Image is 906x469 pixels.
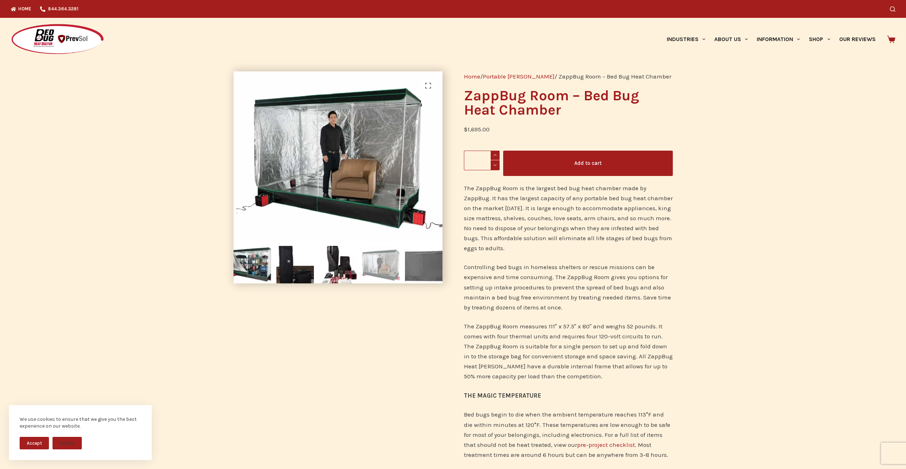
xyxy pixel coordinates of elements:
a: Our Reviews [835,18,880,61]
a: Shop [805,18,835,61]
nav: Breadcrumb [464,71,673,81]
button: Decline [52,437,82,449]
h1: ZappBug Room – Bed Bug Heat Chamber [464,89,673,117]
p: Controlling bed bugs in homeless shelters or rescue missions can be expensive and time consuming.... [464,262,673,312]
nav: Primary [662,18,880,61]
a: View full-screen image gallery [421,79,435,93]
bdi: 1,695.00 [464,126,490,133]
button: Add to cart [503,151,673,176]
a: pre-project checklist [577,441,635,448]
input: Product quantity [464,151,500,170]
img: ZappBug Room - Bed Bug Heat Chamber - Image 5 [405,246,442,283]
span: $ [464,126,467,133]
button: Open LiveChat chat widget [6,3,27,24]
a: Information [752,18,805,61]
strong: THE MAGIC TEMPERATURE [464,392,541,399]
p: The ZappBug Room is the largest bed bug heat chamber made by ZappBug. It has the largest capacity... [464,183,673,253]
img: ZappBug Room - Bed Bug Heat Chamber - Image 3 [319,246,357,283]
a: Industries [662,18,710,61]
a: About Us [710,18,752,61]
img: ZappBug Room - Bed Bug Heat Chamber - Image 4 [362,246,400,283]
img: ZappBug Room - Bed Bug Heat Chamber [234,246,271,283]
a: Home [464,73,480,80]
p: Bed bugs begin to die when the ambient temperature reaches 113°F and die within minutes at 120°F.... [464,409,673,459]
button: Search [890,6,895,12]
a: Portable [PERSON_NAME] [483,73,555,80]
button: Accept [20,437,49,449]
div: We use cookies to ensure that we give you the best experience on our website. [20,416,141,430]
p: The ZappBug Room measures 111″ x 57.5″ x 80″ and weighs 52 pounds. It comes with four thermal uni... [464,321,673,381]
img: Prevsol/Bed Bug Heat Doctor [11,24,104,55]
img: ZappBug Room - Bed Bug Heat Chamber - Image 2 [276,246,314,283]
